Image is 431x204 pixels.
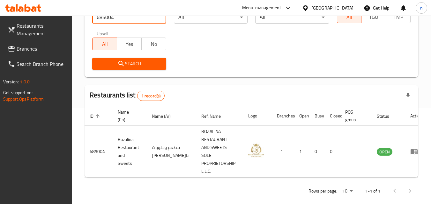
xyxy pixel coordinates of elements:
span: All [95,39,115,49]
button: All [337,11,362,23]
div: Rows per page: [340,186,355,196]
span: 1 record(s) [137,93,165,99]
span: TGO [364,12,383,22]
p: 1-1 of 1 [365,187,381,195]
th: Action [405,106,427,126]
table: enhanced table [85,106,427,178]
p: Rows per page: [308,187,337,195]
span: OPEN [377,148,392,156]
span: Ref. Name [201,112,229,120]
span: 1.0.0 [20,78,30,86]
button: All [92,38,117,50]
span: Get support on: [3,88,33,97]
div: OPEN [377,148,392,156]
td: 685004 [85,126,113,178]
span: No [144,39,164,49]
th: Open [294,106,309,126]
h2: Restaurants list [90,90,165,101]
td: ROZALINA RESTAURANT AND SWEETS - SOLE PROPRIETORSHIP L.L.C. [196,126,243,178]
a: Support.OpsPlatform [3,95,44,103]
label: Upsell [97,31,108,36]
div: Export file [400,88,416,103]
th: Branches [272,106,294,126]
span: n [420,4,423,11]
a: Restaurants Management [3,18,72,41]
th: Busy [309,106,325,126]
th: Closed [325,106,340,126]
button: Search [92,58,166,70]
th: Logo [243,106,272,126]
span: ID [90,112,102,120]
td: 1 [272,126,294,178]
span: TMP [389,12,408,22]
span: Name (En) [118,108,139,123]
span: Search [97,60,161,68]
a: Search Branch Phone [3,56,72,72]
td: 0 [325,126,340,178]
span: Branches [17,45,67,53]
button: TGO [361,11,386,23]
span: Name (Ar) [152,112,179,120]
div: Menu-management [242,4,281,12]
span: Search Branch Phone [17,60,67,68]
div: All [255,11,329,24]
span: POS group [345,108,364,123]
span: Yes [120,39,139,49]
span: All [340,12,359,22]
img: Rozalina Restaurant and Sweets [248,142,264,158]
td: 1 [294,126,309,178]
td: Rozalina Restaurant and Sweets [113,126,147,178]
span: Version: [3,78,19,86]
div: All [174,11,248,24]
button: TMP [386,11,411,23]
td: 0 [309,126,325,178]
a: Branches [3,41,72,56]
button: No [141,38,166,50]
button: Yes [117,38,142,50]
span: Restaurants Management [17,22,67,37]
div: Menu [410,148,422,155]
input: Search for restaurant name or ID.. [92,11,166,24]
div: [GEOGRAPHIC_DATA] [311,4,353,11]
div: Total records count [137,91,165,101]
span: Status [377,112,398,120]
td: مطعم وحلويات [PERSON_NAME]نا [147,126,196,178]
